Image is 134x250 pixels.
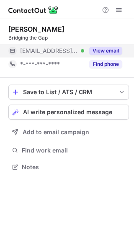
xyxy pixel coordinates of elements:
div: Save to List / ATS / CRM [23,89,114,95]
button: Reveal Button [89,60,122,68]
span: Find work email [22,147,126,154]
button: Reveal Button [89,47,122,55]
div: Bridging the Gap [8,34,129,42]
div: [PERSON_NAME] [8,25,64,33]
button: Find work email [8,145,129,156]
span: AI write personalized message [23,109,112,115]
span: Notes [22,163,126,171]
span: [EMAIL_ADDRESS][DOMAIN_NAME] [20,47,78,55]
span: Add to email campaign [23,129,89,135]
button: AI write personalized message [8,105,129,120]
button: Notes [8,161,129,173]
img: ContactOut v5.3.10 [8,5,59,15]
button: save-profile-one-click [8,85,129,100]
button: Add to email campaign [8,125,129,140]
